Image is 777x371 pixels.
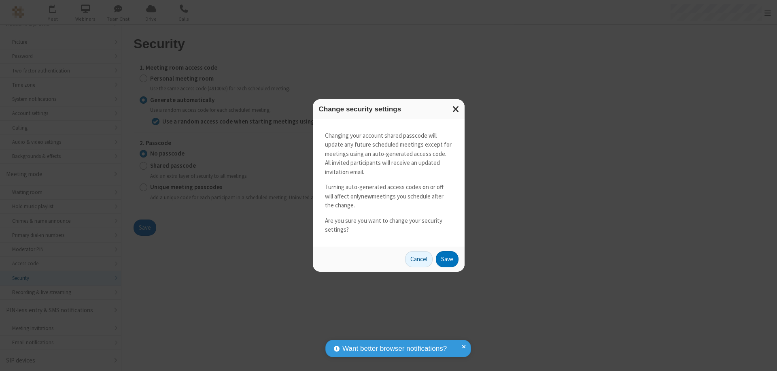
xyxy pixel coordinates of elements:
[361,192,372,200] strong: new
[325,131,452,177] p: Changing your account shared passcode will update any future scheduled meetings except for meetin...
[436,251,459,267] button: Save
[325,216,452,235] p: Are you sure you want to change your security settings?
[325,183,452,210] p: Turning auto-generated access codes on or off will affect only meetings you schedule after the ch...
[342,343,447,354] span: Want better browser notifications?
[448,99,465,119] button: Close modal
[319,105,459,113] h3: Change security settings
[405,251,433,267] button: Cancel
